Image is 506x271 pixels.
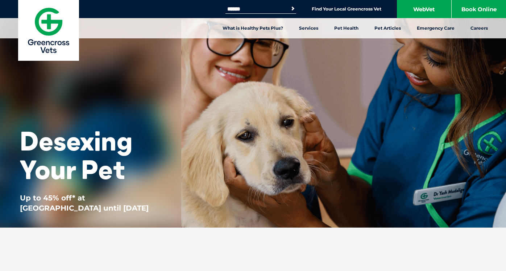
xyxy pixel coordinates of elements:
a: Pet Articles [366,18,409,38]
p: Up to 45% off* at [GEOGRAPHIC_DATA] until [DATE] [20,193,161,213]
a: Pet Health [326,18,366,38]
a: Emergency Care [409,18,463,38]
h1: Desexing Your Pet [20,127,161,184]
a: What is Healthy Pets Plus? [215,18,291,38]
button: Search [289,5,296,12]
a: Careers [463,18,496,38]
a: Services [291,18,326,38]
a: Find Your Local Greencross Vet [312,6,381,12]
